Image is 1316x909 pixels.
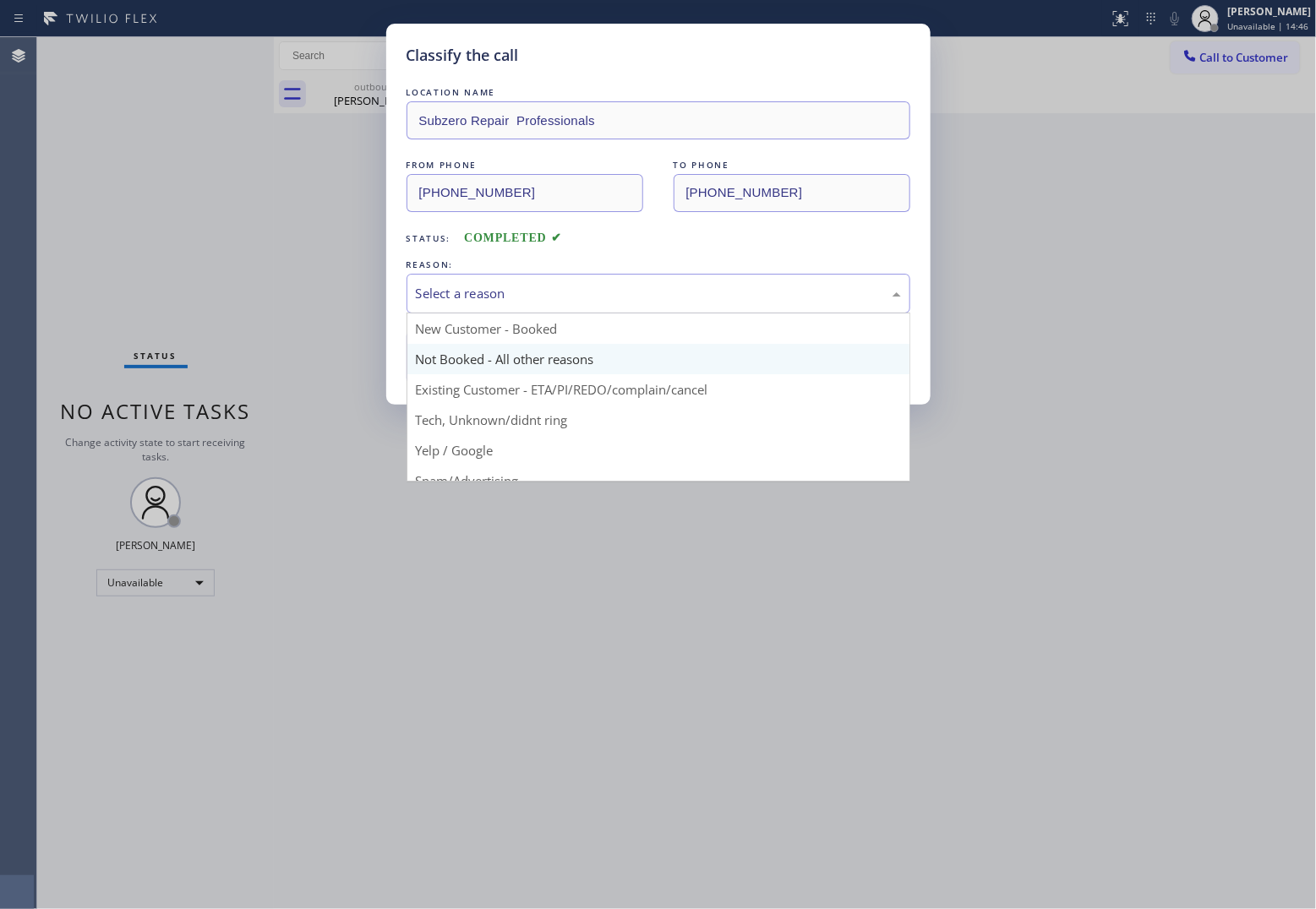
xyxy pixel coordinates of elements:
[407,156,643,174] div: FROM PHONE
[407,313,909,344] div: New Customer - Booked
[407,344,909,374] div: Not Booked - All other reasons
[407,374,909,405] div: Existing Customer - ETA/PI/REDO/complain/cancel
[407,256,910,274] div: REASON:
[416,284,901,303] div: Select a reason
[407,405,909,435] div: Tech, Unknown/didnt ring
[407,174,643,212] input: From phone
[407,435,909,465] div: Yelp / Google
[407,84,910,101] div: LOCATION NAME
[674,174,910,212] input: To phone
[407,44,519,67] h5: Classify the call
[464,231,562,244] span: COMPLETED
[674,156,910,174] div: TO PHONE
[407,465,909,496] div: Spam/Advertising
[407,232,451,244] span: Status:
